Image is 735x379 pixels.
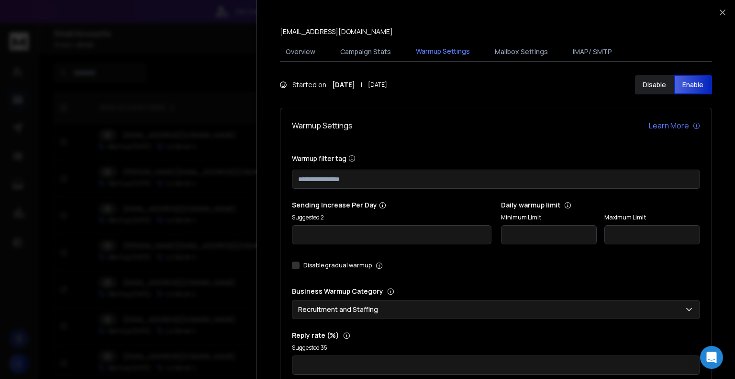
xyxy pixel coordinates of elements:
[501,214,597,221] label: Minimum Limit
[280,41,321,62] button: Overview
[292,287,700,296] p: Business Warmup Category
[635,75,712,94] button: DisableEnable
[292,155,700,162] label: Warmup filter tag
[298,305,382,314] p: Recruitment and Staffing
[489,41,554,62] button: Mailbox Settings
[292,214,491,221] p: Suggested 2
[280,80,387,90] div: Started on
[280,27,393,36] p: [EMAIL_ADDRESS][DOMAIN_NAME]
[292,120,353,131] h1: Warmup Settings
[604,214,700,221] label: Maximum Limit
[292,344,700,352] p: Suggested 35
[700,346,723,369] div: Open Intercom Messenger
[567,41,618,62] button: IMAP/ SMTP
[635,75,674,94] button: Disable
[334,41,397,62] button: Campaign Stats
[292,331,700,340] p: Reply rate (%)
[649,120,700,131] a: Learn More
[332,80,355,90] strong: [DATE]
[410,41,476,63] button: Warmup Settings
[501,200,701,210] p: Daily warmup limit
[303,262,372,269] label: Disable gradual warmup
[361,80,362,90] span: |
[292,200,491,210] p: Sending Increase Per Day
[368,81,387,89] span: [DATE]
[674,75,713,94] button: Enable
